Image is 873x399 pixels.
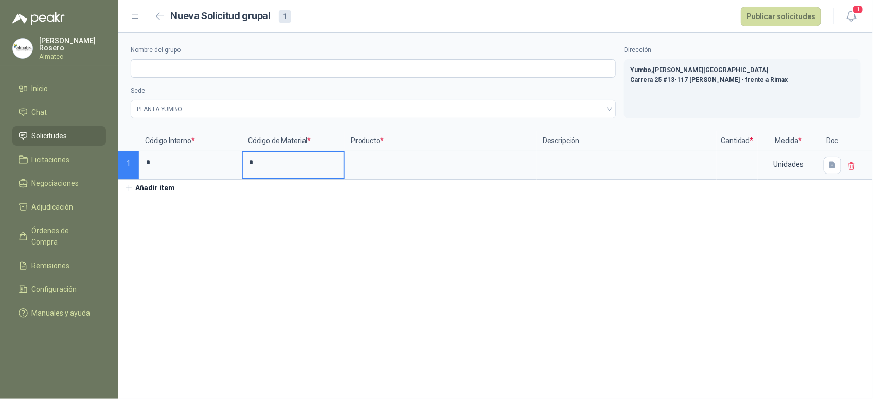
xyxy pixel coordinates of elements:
span: Adjudicación [32,201,74,213]
img: Company Logo [13,39,32,58]
a: Adjudicación [12,197,106,217]
label: Sede [131,86,616,96]
label: Dirección [624,45,861,55]
a: Configuración [12,280,106,299]
span: Remisiones [32,260,70,271]
p: Producto [345,131,537,151]
span: Negociaciones [32,178,79,189]
span: Licitaciones [32,154,70,165]
a: Solicitudes [12,126,106,146]
p: Medida [758,131,819,151]
span: Inicio [32,83,48,94]
p: Descripción [537,131,717,151]
div: Unidades [759,152,818,176]
label: Nombre del grupo [131,45,616,55]
span: Órdenes de Compra [32,225,96,248]
button: Añadir ítem [118,180,182,197]
a: Negociaciones [12,174,106,193]
img: Logo peakr [12,12,65,25]
span: PLANTA YUMBO [137,101,610,117]
span: Solicitudes [32,130,67,142]
p: Código de Material [242,131,345,151]
div: 1 [279,10,291,23]
p: Código Interno [139,131,242,151]
p: Yumbo , [PERSON_NAME][GEOGRAPHIC_DATA] [630,65,854,75]
a: Chat [12,102,106,122]
p: Almatec [39,54,106,60]
span: Manuales y ayuda [32,307,91,319]
a: Manuales y ayuda [12,303,106,323]
button: Publicar solicitudes [741,7,821,26]
h2: Nueva Solicitud grupal [171,9,271,24]
p: 1 [118,151,139,180]
span: Configuración [32,284,77,295]
button: 1 [842,7,861,26]
p: Carrera 25 #13-117 [PERSON_NAME] - frente a Rimax [630,75,854,85]
p: Cantidad [717,131,758,151]
span: 1 [852,5,864,14]
a: Licitaciones [12,150,106,169]
a: Remisiones [12,256,106,275]
a: Inicio [12,79,106,98]
a: Órdenes de Compra [12,221,106,252]
p: Doc [819,131,845,151]
p: [PERSON_NAME] Rosero [39,37,106,51]
span: Chat [32,107,47,118]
